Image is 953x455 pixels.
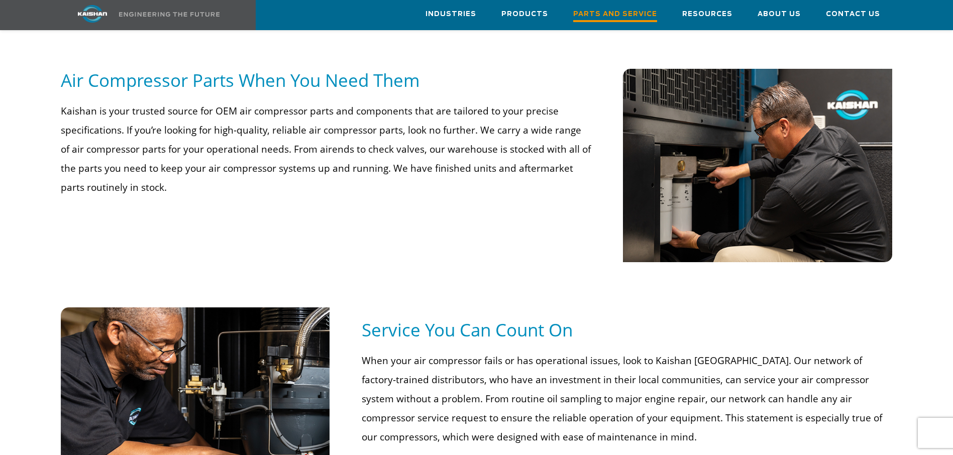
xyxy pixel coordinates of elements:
[573,1,657,30] a: Parts and Service
[573,9,657,22] span: Parts and Service
[55,5,130,23] img: kaishan logo
[623,69,893,262] img: kaishan employee
[501,1,548,28] a: Products
[758,1,801,28] a: About Us
[362,318,892,341] h5: Service You Can Count On
[61,69,591,91] h5: Air Compressor Parts When You Need Them
[758,9,801,20] span: About Us
[826,1,880,28] a: Contact Us
[362,351,886,446] p: When your air compressor fails or has operational issues, look to Kaishan [GEOGRAPHIC_DATA]. Our ...
[682,9,732,20] span: Resources
[501,9,548,20] span: Products
[682,1,732,28] a: Resources
[61,101,591,197] p: Kaishan is your trusted source for OEM air compressor parts and components that are tailored to y...
[826,9,880,20] span: Contact Us
[119,12,220,17] img: Engineering the future
[426,1,476,28] a: Industries
[426,9,476,20] span: Industries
